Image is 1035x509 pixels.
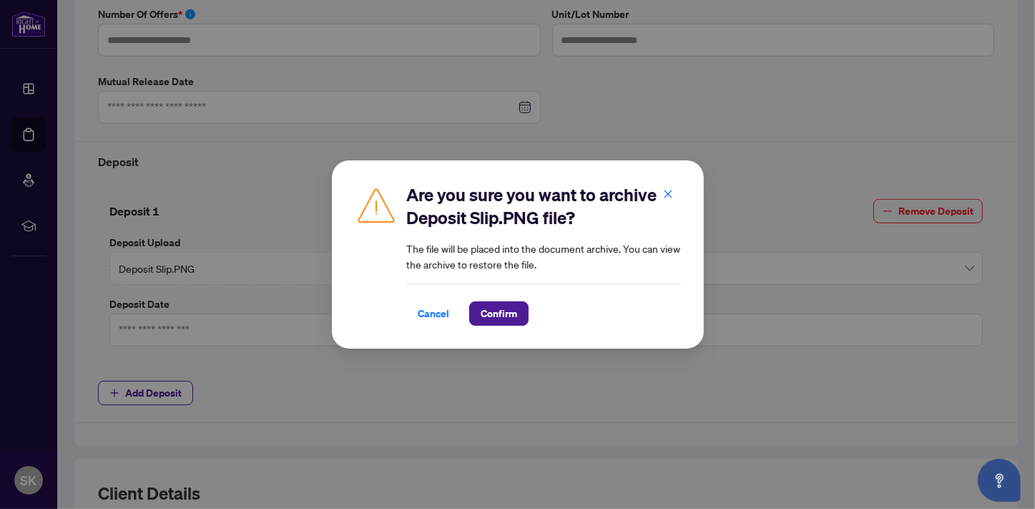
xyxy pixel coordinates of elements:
[663,189,673,199] span: close
[406,301,461,326] button: Cancel
[406,183,681,326] div: The file will be placed into the document archive. You can view the archive to restore the file.
[978,459,1021,502] button: Open asap
[469,301,529,326] button: Confirm
[355,183,398,226] img: Caution Icon
[481,302,517,325] span: Confirm
[406,183,681,229] h2: Are you sure you want to archive Deposit Slip.PNG file?
[418,302,449,325] span: Cancel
